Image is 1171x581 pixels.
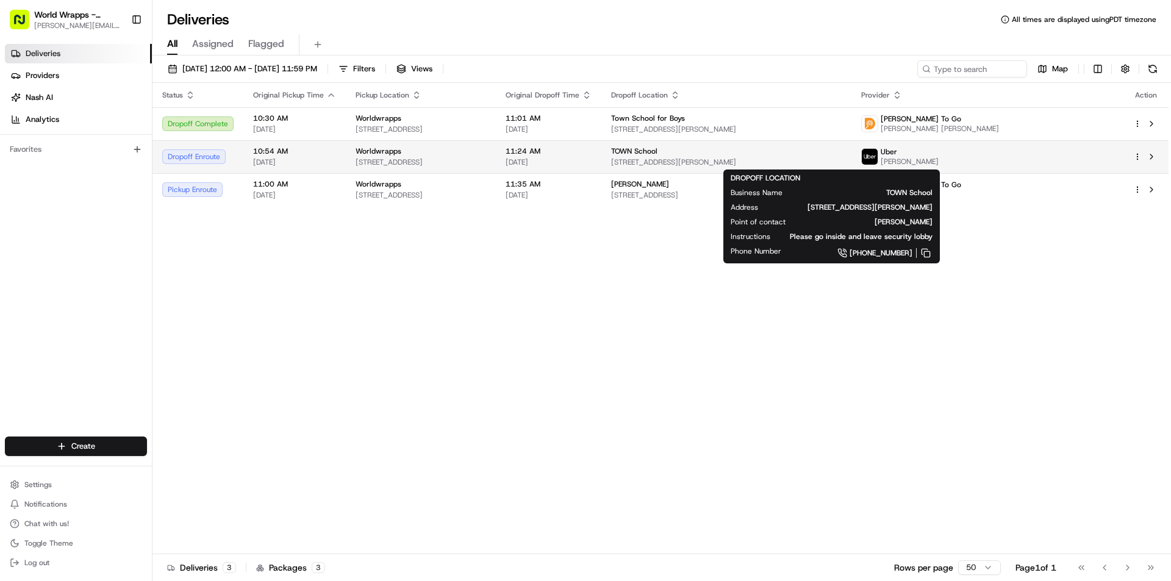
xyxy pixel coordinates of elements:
span: All [167,37,177,51]
input: Type to search [917,60,1027,77]
span: Worldwrapps [356,179,401,189]
span: [PERSON_NAME] To Go [881,114,961,124]
button: [PERSON_NAME][EMAIL_ADDRESS][DOMAIN_NAME] [34,21,121,30]
span: 11:35 AM [506,179,592,189]
span: [DATE] [253,190,336,200]
button: Log out [5,554,147,571]
button: [DATE] 12:00 AM - [DATE] 11:59 PM [162,60,323,77]
span: API Documentation [115,177,196,189]
span: Assigned [192,37,234,51]
span: Log out [24,558,49,568]
h1: Deliveries [167,10,229,29]
span: 11:00 AM [253,179,336,189]
button: Chat with us! [5,515,147,532]
span: [DATE] [253,157,336,167]
button: Filters [333,60,381,77]
a: Analytics [5,110,152,129]
span: Worldwrapps [356,113,401,123]
div: Start new chat [41,116,200,129]
img: ddtg_logo_v2.png [862,116,878,132]
span: Map [1052,63,1068,74]
span: [DATE] [253,124,336,134]
span: [STREET_ADDRESS][PERSON_NAME] [778,202,933,212]
span: Knowledge Base [24,177,93,189]
span: Toggle Theme [24,538,73,548]
span: Original Dropoff Time [506,90,579,100]
span: 11:24 AM [506,146,592,156]
span: Pylon [121,207,148,216]
div: 📗 [12,178,22,188]
span: Business Name [731,188,782,198]
input: Clear [32,79,201,91]
span: [PERSON_NAME] [881,157,939,166]
span: Phone Number [731,246,781,256]
a: Powered byPylon [86,206,148,216]
a: 💻API Documentation [98,172,201,194]
a: Nash AI [5,88,152,107]
div: 3 [312,562,325,573]
button: Views [391,60,438,77]
span: Status [162,90,183,100]
button: Start new chat [207,120,222,135]
div: 💻 [103,178,113,188]
span: [PERSON_NAME] [611,179,669,189]
span: Flagged [248,37,284,51]
span: DROPOFF LOCATION [731,173,800,183]
button: Settings [5,476,147,493]
span: Settings [24,480,52,490]
span: Address [731,202,758,212]
span: [STREET_ADDRESS] [356,190,486,200]
span: Providers [26,70,59,81]
span: [STREET_ADDRESS] [611,190,842,200]
span: Create [71,441,95,452]
span: Town School for Boys [611,113,685,123]
p: Welcome 👋 [12,49,222,68]
span: [DATE] [506,124,592,134]
img: 1736555255976-a54dd68f-1ca7-489b-9aae-adbdc363a1c4 [12,116,34,138]
button: Map [1032,60,1073,77]
span: Notifications [24,499,67,509]
p: Rows per page [894,561,953,574]
span: Point of contact [731,217,786,227]
span: [STREET_ADDRESS] [356,124,486,134]
button: Refresh [1144,60,1161,77]
span: [STREET_ADDRESS][PERSON_NAME] [611,157,842,167]
span: [STREET_ADDRESS] [356,157,486,167]
a: 📗Knowledge Base [7,172,98,194]
button: World Wrapps - Marina [34,9,121,21]
div: Page 1 of 1 [1015,561,1056,574]
span: Dropoff Location [611,90,668,100]
span: Nash AI [26,92,53,103]
span: Filters [353,63,375,74]
a: Providers [5,66,152,85]
button: Toggle Theme [5,535,147,552]
div: Packages [256,561,325,574]
span: Deliveries [26,48,60,59]
span: Pickup Location [356,90,409,100]
span: [PERSON_NAME] [805,217,933,227]
div: Favorites [5,140,147,159]
span: Please go inside and leave security lobby [790,232,933,241]
a: Deliveries [5,44,152,63]
span: 11:01 AM [506,113,592,123]
div: Deliveries [167,561,236,574]
span: [DATE] 12:00 AM - [DATE] 11:59 PM [182,63,317,74]
span: 10:30 AM [253,113,336,123]
span: [DATE] [506,190,592,200]
span: [DATE] [506,157,592,167]
span: [PERSON_NAME] [PERSON_NAME] [881,124,999,134]
button: Notifications [5,496,147,513]
span: [STREET_ADDRESS][PERSON_NAME] [611,124,842,134]
img: Nash [12,12,37,37]
span: [PHONE_NUMBER] [850,248,912,258]
span: TOWN School [802,188,933,198]
div: We're available if you need us! [41,129,154,138]
span: Uber [881,147,897,157]
div: 3 [223,562,236,573]
span: Instructions [731,232,770,241]
span: TOWN School [611,146,657,156]
span: All times are displayed using PDT timezone [1012,15,1156,24]
span: Original Pickup Time [253,90,324,100]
